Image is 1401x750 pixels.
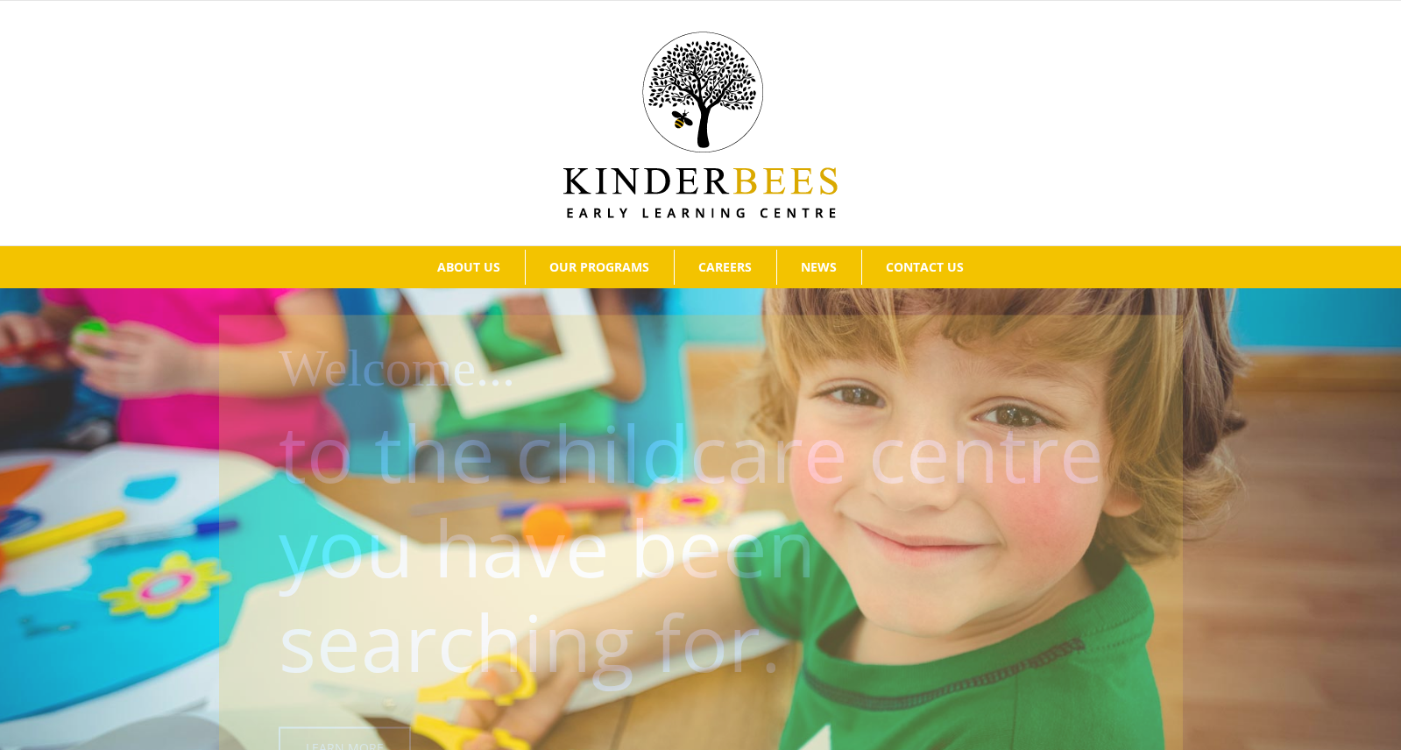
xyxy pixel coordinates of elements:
[26,246,1375,288] nav: Main Menu
[801,261,837,273] span: NEWS
[549,261,649,273] span: OUR PROGRAMS
[414,250,525,285] a: ABOUT US
[698,261,752,273] span: CAREERS
[563,32,838,218] img: Kinder Bees Logo
[675,250,776,285] a: CAREERS
[437,261,500,273] span: ABOUT US
[862,250,988,285] a: CONTACT US
[886,261,964,273] span: CONTACT US
[526,250,674,285] a: OUR PROGRAMS
[777,250,861,285] a: NEWS
[279,404,1132,688] p: to the childcare centre you have been searching for.
[279,330,1170,404] h1: Welcome...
